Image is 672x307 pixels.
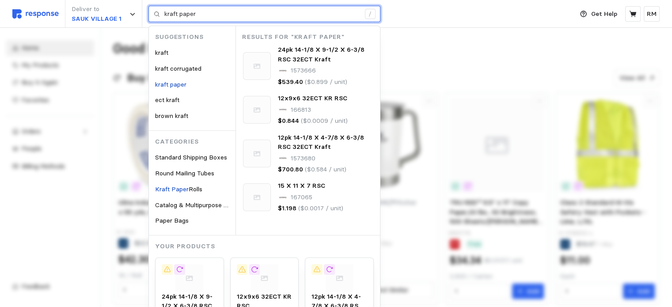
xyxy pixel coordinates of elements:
[155,137,235,147] p: Categories
[278,165,303,174] p: $700.80
[155,49,168,57] span: kraft
[278,77,303,87] p: $539.40
[278,133,364,151] span: 12pk 14-1/8 X 4-7/8 X 6-3/8 RSC 32ECT Kraft
[291,193,312,202] p: 167065
[164,6,360,22] input: Search for a product name or SKU
[305,77,347,87] p: ($0.899 / unit)
[12,9,59,19] img: svg%3e
[189,185,202,193] span: Rolls
[365,9,376,19] div: /
[72,4,121,14] p: Deliver to
[155,242,380,251] p: Your Products
[155,64,201,72] span: kraft corrugated
[311,264,367,292] img: svg%3e
[301,116,348,126] p: ($0.0009 / unit)
[155,201,254,209] span: Catalog & Multipurpose Envelopes
[155,185,189,193] mark: Kraft Paper
[243,96,271,124] img: svg%3e
[644,6,660,22] button: RM
[291,66,316,76] p: 1573666
[155,80,186,88] mark: kraft paper
[242,32,380,42] p: Results for "kraft paper"
[647,9,657,19] p: RM
[243,52,271,80] img: svg%3e
[278,116,299,126] p: $0.844
[243,140,271,167] img: svg%3e
[155,216,189,224] span: Paper Bags
[155,112,188,120] span: brown kraft
[591,9,617,19] p: Get Help
[291,154,315,163] p: 1573680
[298,204,343,213] p: ($0.0017 / unit)
[243,183,271,211] img: svg%3e
[155,32,235,42] p: Suggestions
[305,165,346,174] p: ($0.584 / unit)
[291,105,311,115] p: 166813
[155,96,179,104] span: ect kraft
[237,264,292,292] img: svg%3e
[162,264,217,292] img: svg%3e
[155,153,227,161] span: Standard Shipping Boxes
[278,182,325,190] span: 15 X 11 X 7 RSC
[278,94,347,102] span: 12x9x6 32ECT KR RSC
[278,45,364,63] span: 24pk 14-1/8 X 9-1/2 X 6-3/8 RSC 32ECT Kraft
[155,169,214,177] span: Round Mailing Tubes
[278,204,296,213] p: $1.198
[72,14,121,24] p: SAUK VILLAGE 1
[575,6,623,23] button: Get Help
